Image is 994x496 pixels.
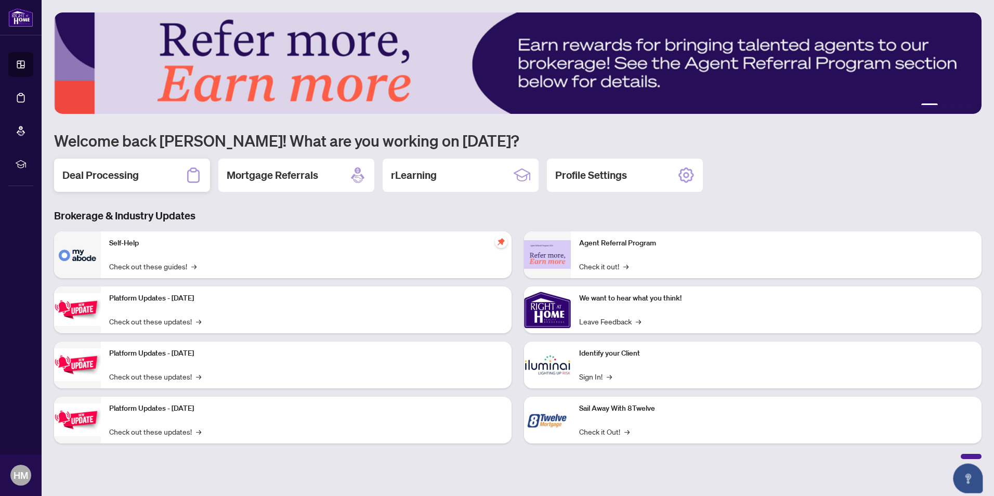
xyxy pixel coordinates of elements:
span: → [196,371,201,382]
p: Platform Updates - [DATE] [109,348,503,359]
a: Check out these updates!→ [109,316,201,327]
p: Self-Help [109,238,503,249]
a: Leave Feedback→ [579,316,641,327]
span: → [624,426,630,437]
a: Check out these guides!→ [109,260,197,272]
img: Platform Updates - July 8, 2025 [54,348,101,381]
a: Check it Out!→ [579,426,630,437]
button: 4 [959,103,963,108]
a: Check out these updates!→ [109,426,201,437]
span: pushpin [495,236,507,248]
h2: Profile Settings [555,168,627,182]
img: Slide 0 [54,12,982,114]
p: Agent Referral Program [579,238,973,249]
img: logo [8,8,33,27]
a: Check out these updates!→ [109,371,201,382]
a: Sign In!→ [579,371,612,382]
p: We want to hear what you think! [579,293,973,304]
h2: Deal Processing [62,168,139,182]
img: We want to hear what you think! [524,286,571,333]
img: Agent Referral Program [524,240,571,269]
h2: Mortgage Referrals [227,168,318,182]
button: 5 [967,103,971,108]
span: → [607,371,612,382]
button: Open asap [952,460,984,491]
h2: rLearning [391,168,437,182]
img: Sail Away With 8Twelve [524,397,571,443]
span: → [636,316,641,327]
p: Platform Updates - [DATE] [109,403,503,414]
p: Sail Away With 8Twelve [579,403,973,414]
p: Platform Updates - [DATE] [109,293,503,304]
img: Self-Help [54,231,101,278]
img: Platform Updates - July 21, 2025 [54,293,101,326]
button: 1 [921,103,938,108]
span: → [623,260,629,272]
a: Check it out!→ [579,260,629,272]
button: 2 [942,103,946,108]
h3: Brokerage & Industry Updates [54,208,982,223]
h1: Welcome back [PERSON_NAME]! What are you working on [DATE]? [54,130,982,150]
button: 3 [950,103,954,108]
span: HM [14,468,28,482]
p: Identify your Client [579,348,973,359]
span: → [191,260,197,272]
span: → [196,316,201,327]
img: Platform Updates - June 23, 2025 [54,403,101,436]
img: Identify your Client [524,342,571,388]
span: → [196,426,201,437]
